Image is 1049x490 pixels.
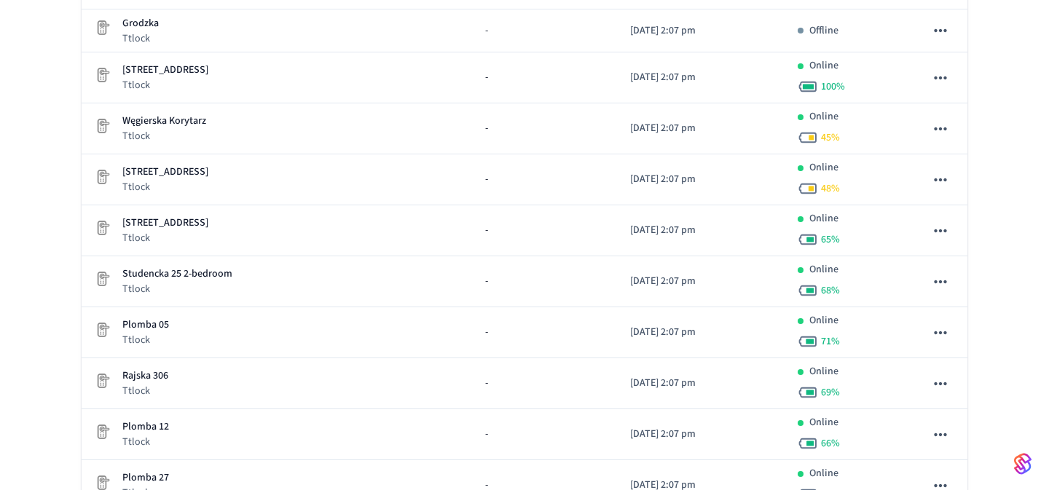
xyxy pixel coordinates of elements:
[821,385,840,400] span: 69 %
[630,121,774,136] p: [DATE] 2:07 pm
[122,165,208,180] p: [STREET_ADDRESS]
[93,219,111,237] img: Placeholder Lock Image
[1014,452,1032,475] img: SeamLogoGradient.69752ec5.svg
[485,223,488,238] span: -
[122,231,208,245] p: Ttlock
[122,216,208,231] p: [STREET_ADDRESS]
[122,266,232,282] p: Studencka 25 2-bedroom
[485,325,488,340] span: -
[821,436,840,451] span: 66 %
[630,376,774,391] p: [DATE] 2:07 pm
[93,372,111,390] img: Placeholder Lock Image
[821,283,840,298] span: 68 %
[485,121,488,136] span: -
[122,333,169,347] p: Ttlock
[122,317,169,333] p: Plomba 05
[630,427,774,442] p: [DATE] 2:07 pm
[809,313,838,328] p: Online
[485,172,488,187] span: -
[809,160,838,175] p: Online
[122,368,168,384] p: Rajska 306
[122,282,232,296] p: Ttlock
[122,435,169,449] p: Ttlock
[485,376,488,391] span: -
[122,63,208,78] p: [STREET_ADDRESS]
[93,321,111,339] img: Placeholder Lock Image
[93,66,111,84] img: Placeholder Lock Image
[485,274,488,289] span: -
[485,70,488,85] span: -
[630,223,774,238] p: [DATE] 2:07 pm
[809,211,838,226] p: Online
[122,384,168,398] p: Ttlock
[122,180,208,194] p: Ttlock
[485,23,488,39] span: -
[93,270,111,288] img: Placeholder Lock Image
[809,262,838,277] p: Online
[821,181,840,196] span: 48 %
[93,423,111,440] img: Placeholder Lock Image
[122,114,206,129] p: Węgierska Korytarz
[93,117,111,135] img: Placeholder Lock Image
[809,109,838,125] p: Online
[809,415,838,430] p: Online
[122,31,159,46] p: Ttlock
[122,16,159,31] p: Grodzka
[821,232,840,247] span: 65 %
[122,470,169,486] p: Plomba 27
[809,58,838,74] p: Online
[809,466,838,481] p: Online
[821,130,840,145] span: 45 %
[821,334,840,349] span: 71 %
[821,79,845,94] span: 100 %
[122,419,169,435] p: Plomba 12
[485,427,488,442] span: -
[93,19,111,36] img: Placeholder Lock Image
[809,23,838,39] p: Offline
[122,78,208,92] p: Ttlock
[122,129,206,143] p: Ttlock
[93,168,111,186] img: Placeholder Lock Image
[630,23,774,39] p: [DATE] 2:07 pm
[809,364,838,379] p: Online
[630,325,774,340] p: [DATE] 2:07 pm
[630,172,774,187] p: [DATE] 2:07 pm
[630,274,774,289] p: [DATE] 2:07 pm
[630,70,774,85] p: [DATE] 2:07 pm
